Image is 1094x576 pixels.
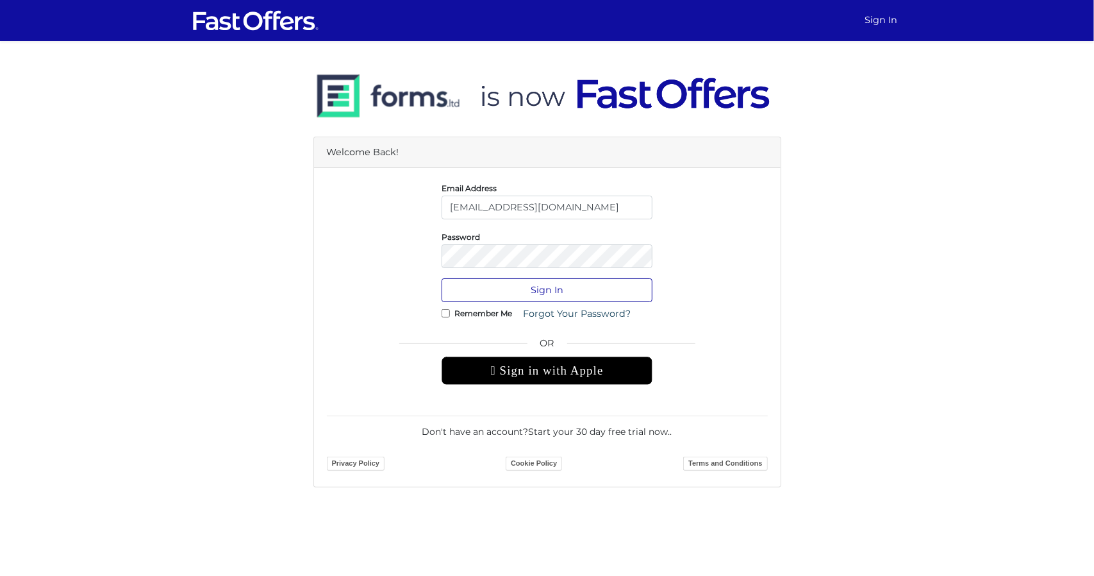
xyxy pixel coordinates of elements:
[454,312,512,315] label: Remember Me
[442,235,480,239] label: Password
[506,457,562,471] a: Cookie Policy
[442,336,652,357] span: OR
[442,187,497,190] label: Email Address
[442,278,652,302] button: Sign In
[529,426,670,437] a: Start your 30 day free trial now.
[327,416,768,439] div: Don't have an account? .
[683,457,767,471] a: Terms and Conditions
[327,457,385,471] a: Privacy Policy
[442,196,652,219] input: E-Mail
[314,137,781,168] div: Welcome Back!
[442,357,652,385] div: Sign in with Apple
[515,302,639,326] a: Forgot Your Password?
[860,8,903,33] a: Sign In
